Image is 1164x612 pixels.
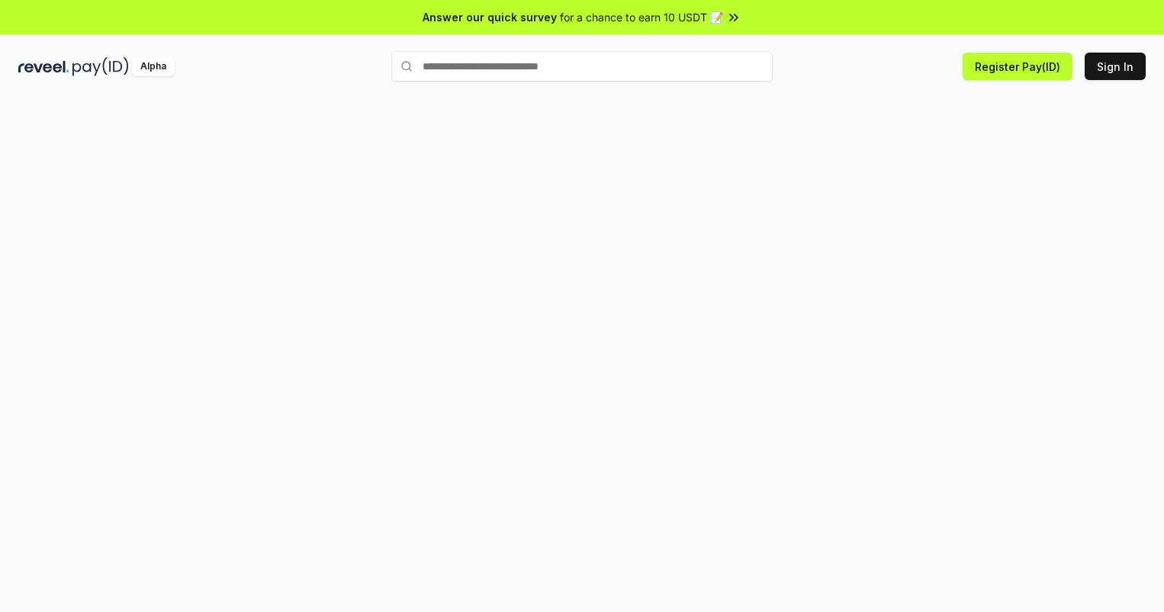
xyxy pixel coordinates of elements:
[18,57,69,76] img: reveel_dark
[1085,53,1146,80] button: Sign In
[560,9,723,25] span: for a chance to earn 10 USDT 📝
[132,57,175,76] div: Alpha
[423,9,557,25] span: Answer our quick survey
[72,57,129,76] img: pay_id
[963,53,1072,80] button: Register Pay(ID)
